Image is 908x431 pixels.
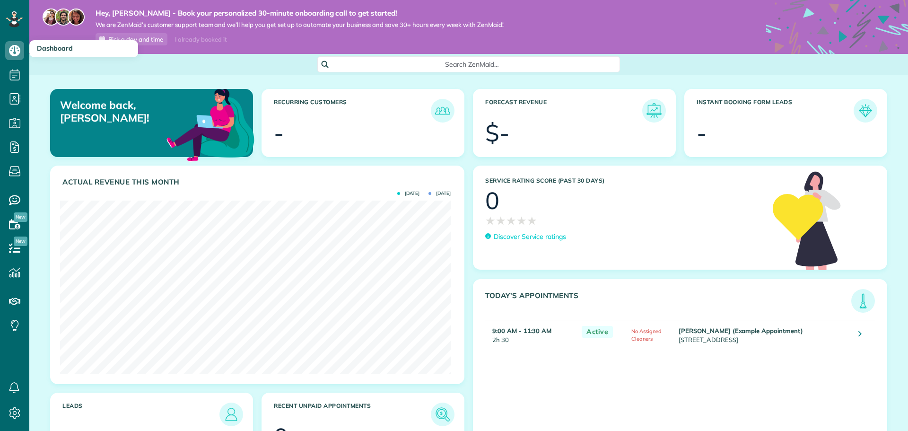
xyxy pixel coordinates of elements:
span: New [14,212,27,222]
span: ★ [485,212,496,229]
img: icon_forecast_revenue-8c13a41c7ed35a8dcfafea3cbb826a0462acb37728057bba2d056411b612bbbe.png [645,101,664,120]
strong: 9:00 AM - 11:30 AM [492,327,551,334]
div: $- [485,121,509,145]
img: michelle-19f622bdf1676172e81f8f8fba1fb50e276960ebfe0243fe18214015130c80e4.jpg [68,9,85,26]
h3: Forecast Revenue [485,99,642,123]
img: dashboard_welcome-42a62b7d889689a78055ac9021e634bf52bae3f8056760290aed330b23ab8690.png [165,78,256,170]
strong: [PERSON_NAME] (Example Appointment) [679,327,803,334]
span: Dashboard [37,44,73,53]
p: Discover Service ratings [494,232,566,242]
span: We are ZenMaid’s customer support team and we’ll help you get set up to automate your business an... [96,21,504,29]
span: [DATE] [428,191,451,196]
h3: Actual Revenue this month [62,178,454,186]
a: Pick a day and time [96,33,167,45]
span: ★ [506,212,516,229]
h3: Service Rating score (past 30 days) [485,177,763,184]
img: icon_form_leads-04211a6a04a5b2264e4ee56bc0799ec3eb69b7e499cbb523a139df1d13a81ae0.png [856,101,875,120]
span: New [14,237,27,246]
h3: Leads [62,403,219,426]
img: icon_leads-1bed01f49abd5b7fead27621c3d59655bb73ed531f8eeb49469d10e621d6b896.png [222,405,241,424]
p: Welcome back, [PERSON_NAME]! [60,99,188,124]
img: jorge-587dff0eeaa6aab1f244e6dc62b8924c3b6ad411094392a53c71c6c4a576187d.jpg [55,9,72,26]
img: maria-72a9807cf96188c08ef61303f053569d2e2a8a1cde33d635c8a3ac13582a053d.jpg [43,9,60,26]
span: No Assigned Cleaners [631,328,662,342]
img: icon_unpaid_appointments-47b8ce3997adf2238b356f14209ab4cced10bd1f174958f3ca8f1d0dd7fffeee.png [433,405,452,424]
h3: Recurring Customers [274,99,431,123]
div: I already booked it [169,34,232,45]
strong: Hey, [PERSON_NAME] - Book your personalized 30-minute onboarding call to get started! [96,9,504,18]
img: icon_recurring_customers-cf858462ba22bcd05b5a5880d41d6543d210077de5bb9ebc9590e49fd87d84ed.png [433,101,452,120]
span: Pick a day and time [108,35,163,43]
div: 0 [485,189,499,212]
td: [STREET_ADDRESS] [676,320,851,350]
h3: Instant Booking Form Leads [697,99,854,123]
span: ★ [496,212,506,229]
span: Active [582,326,613,338]
span: ★ [516,212,527,229]
div: - [274,121,284,145]
div: - [697,121,707,145]
a: Discover Service ratings [485,232,566,242]
h3: Recent unpaid appointments [274,403,431,426]
img: icon_todays_appointments-901f7ab196bb0bea1936b74009e4eb5ffbc2d2711fa7634e0d609ed5ef32b18b.png [854,291,873,310]
span: [DATE] [397,191,419,196]
span: ★ [527,212,537,229]
td: 2h 30 [485,320,577,350]
h3: Today's Appointments [485,291,851,313]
